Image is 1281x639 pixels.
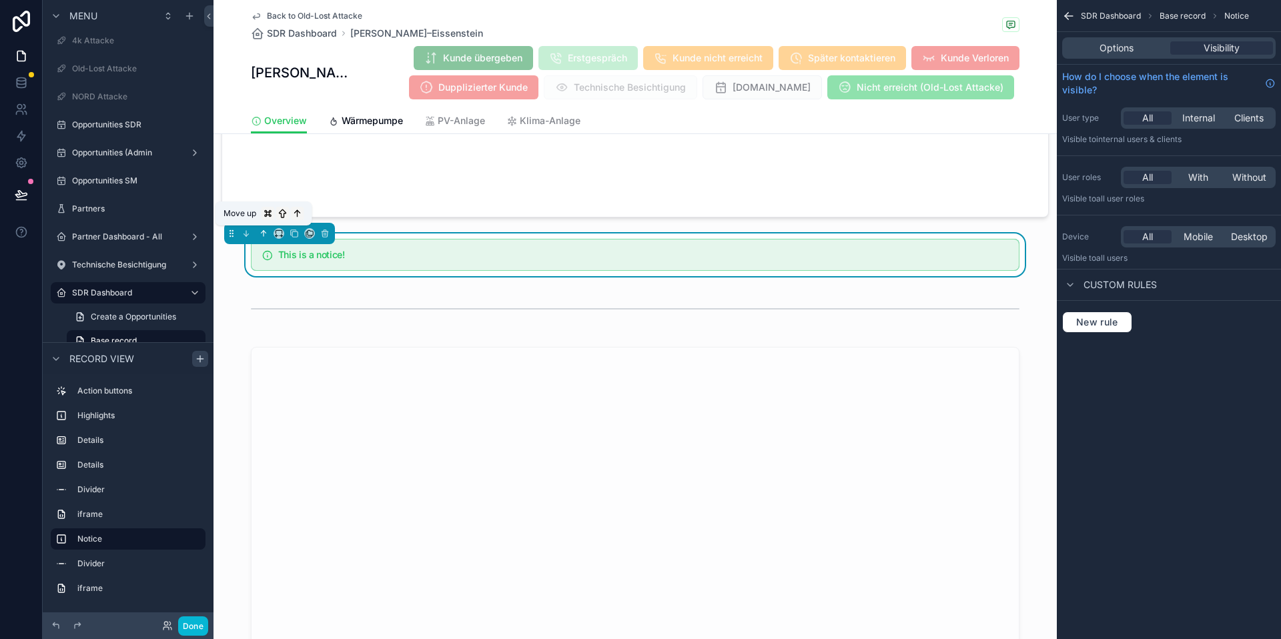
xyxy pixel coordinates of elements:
[72,175,203,186] label: Opportunities SM
[342,114,403,127] span: Wärmepumpe
[251,63,353,82] h1: [PERSON_NAME]–Eissenstein
[328,109,403,135] a: Wärmepumpe
[77,558,200,569] label: Divider
[267,27,337,40] span: SDR Dashboard
[67,306,205,328] a: Create a Opportunities
[77,509,200,520] label: iframe
[424,109,485,135] a: PV-Anlage
[72,147,184,158] label: Opportunities (Admin
[178,616,208,636] button: Done
[251,27,337,40] a: SDR Dashboard
[1096,253,1128,263] span: all users
[350,27,483,40] a: [PERSON_NAME]–Eissenstein
[251,109,307,134] a: Overview
[1096,193,1144,203] span: All user roles
[264,114,307,127] span: Overview
[1096,134,1182,144] span: Internal users & clients
[1234,111,1264,125] span: Clients
[1062,113,1116,123] label: User type
[1062,193,1276,204] p: Visible to
[1142,171,1153,184] span: All
[72,35,203,46] label: 4k Attacke
[1062,231,1116,242] label: Device
[51,254,205,275] a: Technische Besichtigung
[1081,11,1141,21] span: SDR Dashboard
[506,109,580,135] a: Klima-Anlage
[77,484,200,495] label: Divider
[43,374,213,612] div: scrollable content
[51,142,205,163] a: Opportunities (Admin
[72,203,203,214] label: Partners
[1231,230,1268,243] span: Desktop
[72,91,203,102] label: NORD Attacke
[77,460,200,470] label: Details
[77,410,200,421] label: Highlights
[278,250,1008,259] h5: This is a notice!
[51,282,205,303] a: SDR Dashboard
[1182,111,1215,125] span: Internal
[72,119,203,130] label: Opportunities SDR
[1062,172,1116,183] label: User roles
[91,311,176,322] span: Create a Opportunities
[51,170,205,191] a: Opportunities SM
[91,336,137,346] span: Base record
[251,11,362,21] a: Back to Old-Lost Attacke
[1188,171,1208,184] span: With
[51,58,205,79] a: Old-Lost Attacke
[1184,230,1213,243] span: Mobile
[69,352,134,366] span: Record view
[1071,316,1124,328] span: New rule
[1142,230,1153,243] span: All
[267,11,362,21] span: Back to Old-Lost Attacke
[69,9,97,23] span: Menu
[72,63,203,74] label: Old-Lost Attacke
[72,231,184,242] label: Partner Dashboard - All
[1100,41,1134,55] span: Options
[1062,134,1276,145] p: Visible to
[1062,70,1260,97] span: How do I choose when the element is visible?
[77,386,200,396] label: Action buttons
[72,259,184,270] label: Technische Besichtigung
[224,208,256,219] span: Move up
[1142,111,1153,125] span: All
[438,114,485,127] span: PV-Anlage
[1224,11,1249,21] span: Notice
[77,435,200,446] label: Details
[1062,311,1132,333] button: New rule
[1160,11,1206,21] span: Base record
[1204,41,1240,55] span: Visibility
[77,583,200,594] label: iframe
[51,30,205,51] a: 4k Attacke
[77,534,195,544] label: Notice
[1062,253,1276,263] p: Visible to
[51,86,205,107] a: NORD Attacke
[51,198,205,219] a: Partners
[72,287,179,298] label: SDR Dashboard
[1084,278,1157,291] span: Custom rules
[51,226,205,247] a: Partner Dashboard - All
[67,330,205,352] a: Base record
[520,114,580,127] span: Klima-Anlage
[1062,70,1276,97] a: How do I choose when the element is visible?
[51,114,205,135] a: Opportunities SDR
[1232,171,1266,184] span: Without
